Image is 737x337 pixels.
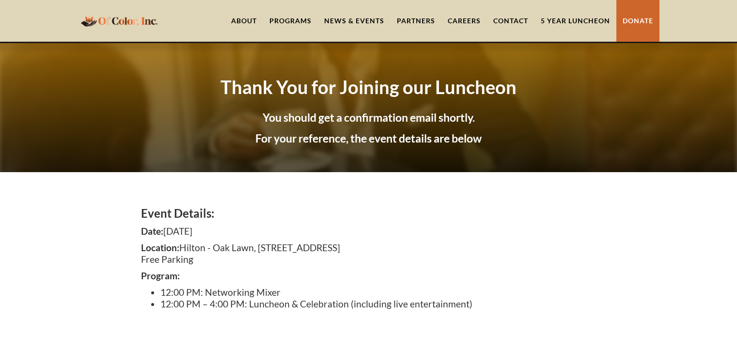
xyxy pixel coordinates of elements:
[141,270,180,281] strong: Program:
[141,225,163,237] strong: Date:
[269,16,312,26] div: Programs
[78,9,160,32] a: home
[255,131,482,145] strong: For your reference, the event details are below
[141,206,214,220] strong: Event Details:
[141,225,596,237] p: [DATE]
[263,111,475,124] strong: You should get a confirmation email shortly.
[141,242,596,265] p: Hilton - Oak Lawn, [STREET_ADDRESS] Free Parking
[160,298,596,310] li: 12:00 PM – 4:00 PM: Luncheon & Celebration (including live entertainment)
[220,76,517,98] strong: Thank You for Joining our Luncheon
[160,287,596,298] li: 12:00 PM: Networking Mixer
[141,242,179,253] strong: Location:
